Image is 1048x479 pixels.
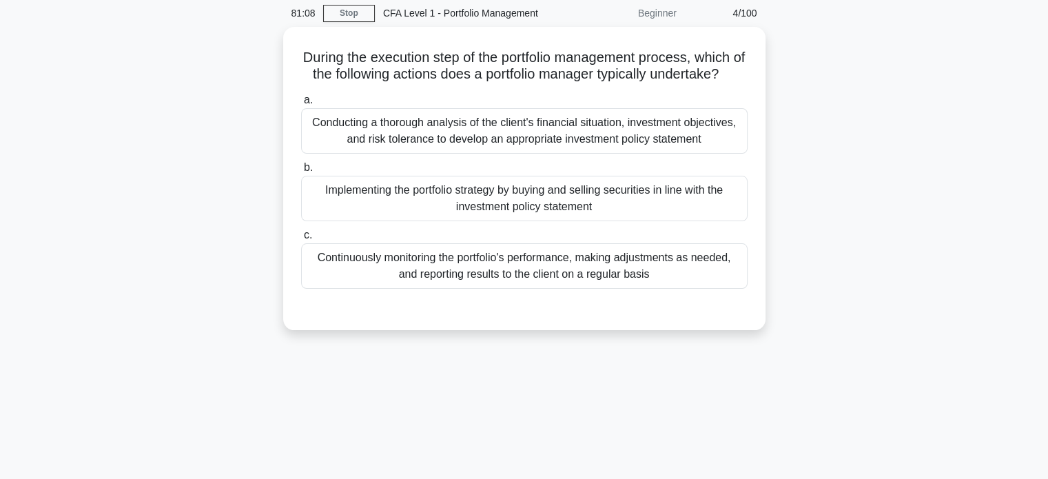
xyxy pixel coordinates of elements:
[301,108,748,154] div: Conducting a thorough analysis of the client's financial situation, investment objectives, and ri...
[301,176,748,221] div: Implementing the portfolio strategy by buying and selling securities in line with the investment ...
[300,49,749,83] h5: During the execution step of the portfolio management process, which of the following actions doe...
[304,161,313,173] span: b.
[323,5,375,22] a: Stop
[304,229,312,241] span: c.
[301,243,748,289] div: Continuously monitoring the portfolio's performance, making adjustments as needed, and reporting ...
[304,94,313,105] span: a.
